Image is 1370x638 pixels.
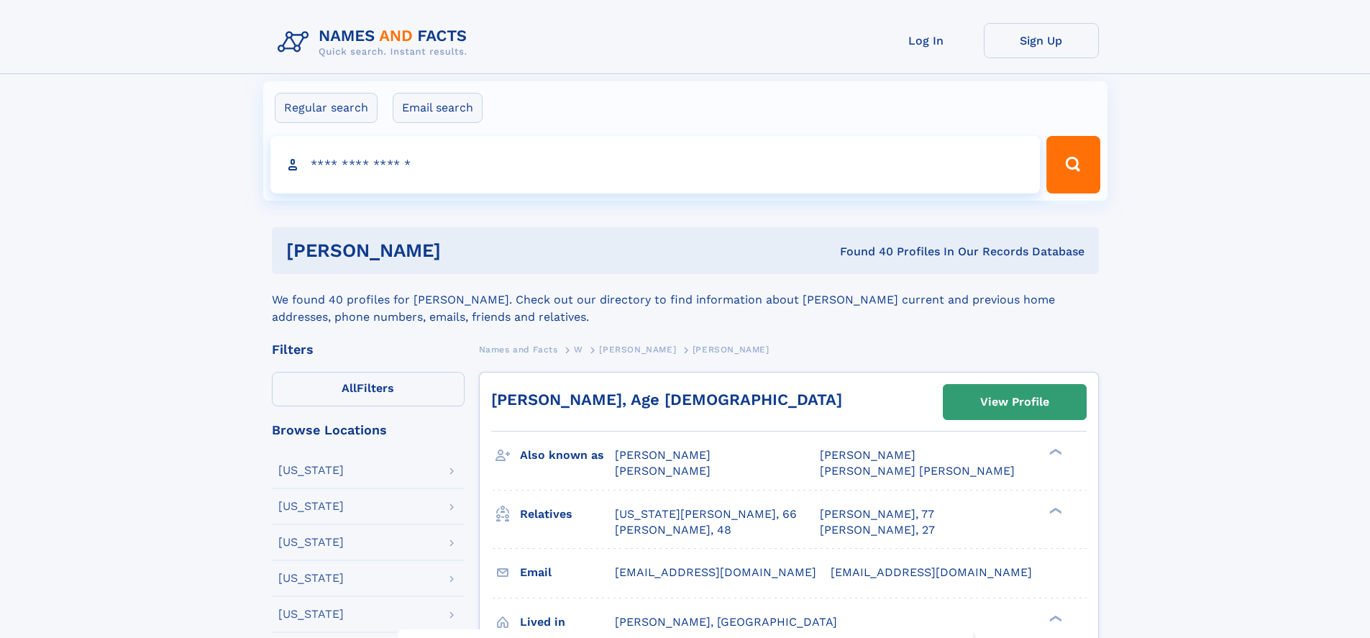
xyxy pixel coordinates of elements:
a: View Profile [944,385,1086,419]
div: [US_STATE] [278,501,344,512]
label: Filters [272,372,465,406]
a: [PERSON_NAME], 27 [820,522,935,538]
div: Browse Locations [272,424,465,437]
div: ❯ [1046,506,1063,515]
a: W [574,340,583,358]
h3: Relatives [520,502,615,527]
div: Found 40 Profiles In Our Records Database [640,244,1084,260]
h3: Email [520,560,615,585]
h3: Lived in [520,610,615,634]
div: ❯ [1046,614,1063,623]
span: [PERSON_NAME] [615,464,711,478]
span: [PERSON_NAME] [599,345,676,355]
a: Names and Facts [479,340,558,358]
a: [PERSON_NAME] [599,340,676,358]
button: Search Button [1046,136,1100,193]
a: [PERSON_NAME], 48 [615,522,731,538]
div: [US_STATE] [278,573,344,584]
span: [PERSON_NAME] [615,448,711,462]
label: Regular search [275,93,378,123]
a: [PERSON_NAME], Age [DEMOGRAPHIC_DATA] [491,391,842,409]
div: ❯ [1046,447,1063,457]
a: [US_STATE][PERSON_NAME], 66 [615,506,797,522]
span: [PERSON_NAME], [GEOGRAPHIC_DATA] [615,615,837,629]
h1: [PERSON_NAME] [286,242,641,260]
span: [PERSON_NAME] [693,345,770,355]
div: [US_STATE] [278,465,344,476]
a: [PERSON_NAME], 77 [820,506,934,522]
div: We found 40 profiles for [PERSON_NAME]. Check out our directory to find information about [PERSON... [272,274,1099,326]
span: [EMAIL_ADDRESS][DOMAIN_NAME] [615,565,816,579]
input: search input [270,136,1041,193]
span: W [574,345,583,355]
h3: Also known as [520,443,615,468]
a: Log In [869,23,984,58]
a: Sign Up [984,23,1099,58]
div: Filters [272,343,465,356]
span: [PERSON_NAME] [820,448,915,462]
img: Logo Names and Facts [272,23,479,62]
div: View Profile [980,386,1049,419]
span: [EMAIL_ADDRESS][DOMAIN_NAME] [831,565,1032,579]
div: [US_STATE] [278,609,344,620]
span: [PERSON_NAME] [PERSON_NAME] [820,464,1015,478]
label: Email search [393,93,483,123]
span: All [342,381,357,395]
div: [US_STATE] [278,537,344,548]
